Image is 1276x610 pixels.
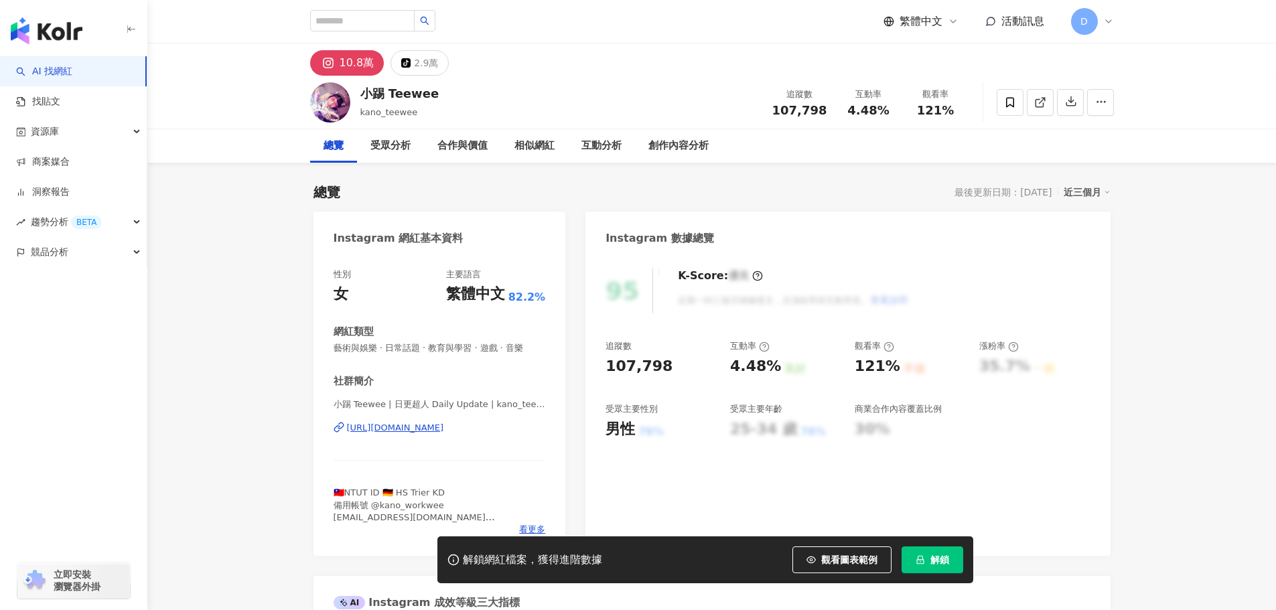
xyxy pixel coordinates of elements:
[334,342,546,354] span: 藝術與娛樂 · 日常話題 · 教育與學習 · 遊戲 · 音樂
[54,568,100,593] span: 立即安裝 瀏覽器外掛
[420,16,429,25] span: search
[17,562,130,599] a: chrome extension立即安裝 瀏覽器外掛
[519,524,545,536] span: 看更多
[855,403,942,415] div: 商業合作內容覆蓋比例
[1001,15,1044,27] span: 活動訊息
[917,104,954,117] span: 121%
[334,487,502,546] span: 🇹🇼NTUT ID 🇩🇪 HS Trier KD 備用帳號 @kano_workwee [EMAIL_ADDRESS][DOMAIN_NAME] 📣近期參戰活動 蓋亞高校、JJA、浪人祭、秋OU...
[334,422,546,434] a: [URL][DOMAIN_NAME]
[606,356,672,377] div: 107,798
[581,138,622,154] div: 互動分析
[730,356,781,377] div: 4.48%
[334,596,366,609] div: AI
[446,269,481,281] div: 主要語言
[31,237,68,267] span: 競品分析
[648,138,709,154] div: 創作內容分析
[310,82,350,123] img: KOL Avatar
[855,356,900,377] div: 121%
[606,231,714,246] div: Instagram 數據總覽
[900,14,942,29] span: 繁體中文
[334,269,351,281] div: 性別
[324,138,344,154] div: 總覽
[902,546,963,573] button: 解鎖
[334,284,348,305] div: 女
[334,231,464,246] div: Instagram 網紅基本資料
[21,570,48,591] img: chrome extension
[71,216,102,229] div: BETA
[347,422,444,434] div: [URL][DOMAIN_NAME]
[16,65,72,78] a: searchAI 找網紅
[310,50,384,76] button: 10.8萬
[606,340,632,352] div: 追蹤數
[772,88,827,101] div: 追蹤數
[414,54,438,72] div: 2.9萬
[31,207,102,237] span: 趨勢分析
[606,403,658,415] div: 受眾主要性別
[678,269,763,283] div: K-Score :
[821,554,877,565] span: 觀看圖表範例
[313,183,340,202] div: 總覽
[1064,183,1111,201] div: 近三個月
[360,85,439,102] div: 小踢 Teewee
[730,403,782,415] div: 受眾主要年齡
[847,104,889,117] span: 4.48%
[334,398,546,410] span: 小踢 Teewee | 日更超人 Daily Update | kano_teewee
[910,88,961,101] div: 觀看率
[16,95,60,108] a: 找貼文
[930,554,949,565] span: 解鎖
[16,185,70,199] a: 洞察報告
[514,138,555,154] div: 相似網紅
[792,546,892,573] button: 觀看圖表範例
[606,419,635,440] div: 男性
[916,555,925,564] span: lock
[979,340,1019,352] div: 漲粉率
[11,17,82,44] img: logo
[855,340,894,352] div: 觀看率
[437,138,488,154] div: 合作與價值
[508,290,546,305] span: 82.2%
[31,117,59,147] span: 資源庫
[360,107,418,117] span: kano_teewee
[730,340,770,352] div: 互動率
[1080,14,1088,29] span: D
[446,284,505,305] div: 繁體中文
[340,54,374,72] div: 10.8萬
[16,155,70,169] a: 商案媒合
[16,218,25,227] span: rise
[843,88,894,101] div: 互動率
[463,553,602,567] div: 解鎖網紅檔案，獲得進階數據
[334,595,520,610] div: Instagram 成效等級三大指標
[334,325,374,339] div: 網紅類型
[772,103,827,117] span: 107,798
[391,50,449,76] button: 2.9萬
[954,187,1052,198] div: 最後更新日期：[DATE]
[370,138,411,154] div: 受眾分析
[334,374,374,388] div: 社群簡介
